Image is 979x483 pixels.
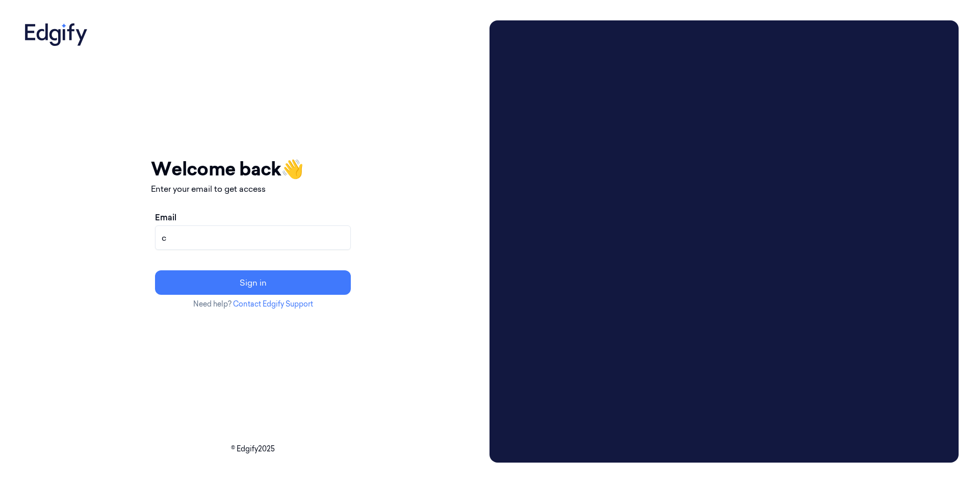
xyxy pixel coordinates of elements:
h1: Welcome back 👋 [151,155,355,183]
input: name@example.com [155,225,351,250]
label: Email [155,211,176,223]
a: Contact Edgify Support [233,299,313,309]
button: Sign in [155,270,351,295]
p: Need help? [151,299,355,310]
p: © Edgify 2025 [20,444,485,454]
p: Enter your email to get access [151,183,355,195]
